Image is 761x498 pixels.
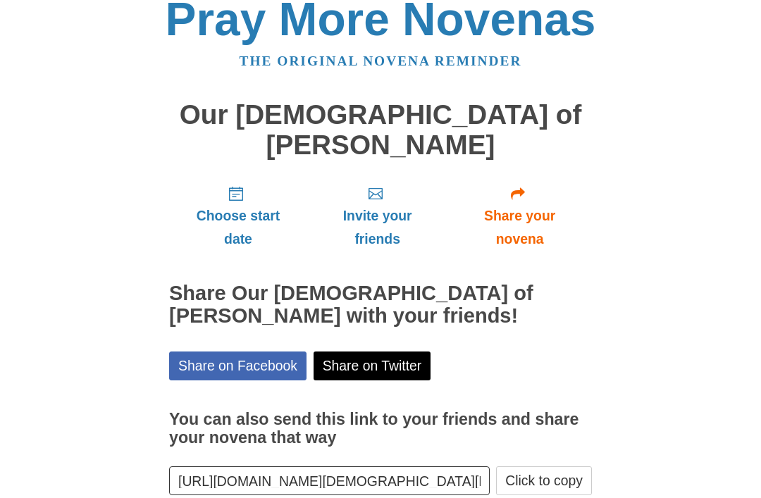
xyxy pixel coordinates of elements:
[496,466,592,495] button: Click to copy
[314,351,431,380] a: Share on Twitter
[183,204,293,251] span: Choose start date
[169,411,592,447] h3: You can also send this link to your friends and share your novena that way
[462,204,578,251] span: Share your novena
[307,174,447,258] a: Invite your friends
[240,54,522,68] a: The original novena reminder
[447,174,592,258] a: Share your novena
[169,282,592,328] h2: Share Our [DEMOGRAPHIC_DATA] of [PERSON_NAME] with your friends!
[169,100,592,160] h1: Our [DEMOGRAPHIC_DATA] of [PERSON_NAME]
[169,174,307,258] a: Choose start date
[321,204,433,251] span: Invite your friends
[169,351,307,380] a: Share on Facebook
